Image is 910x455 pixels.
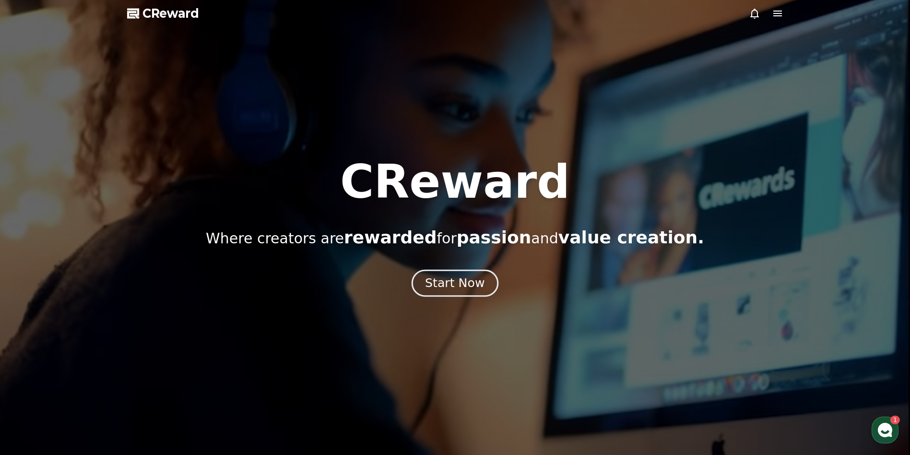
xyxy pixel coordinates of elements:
[80,319,108,327] span: Messages
[124,304,184,328] a: Settings
[97,304,101,311] span: 1
[414,280,496,289] a: Start Now
[340,159,570,205] h1: CReward
[344,227,437,247] span: rewarded
[142,319,165,326] span: Settings
[142,6,199,21] span: CReward
[457,227,532,247] span: passion
[24,319,41,326] span: Home
[558,227,704,247] span: value creation.
[206,228,704,247] p: Where creators are for and
[425,275,485,291] div: Start Now
[3,304,63,328] a: Home
[412,270,498,297] button: Start Now
[127,6,199,21] a: CReward
[63,304,124,328] a: 1Messages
